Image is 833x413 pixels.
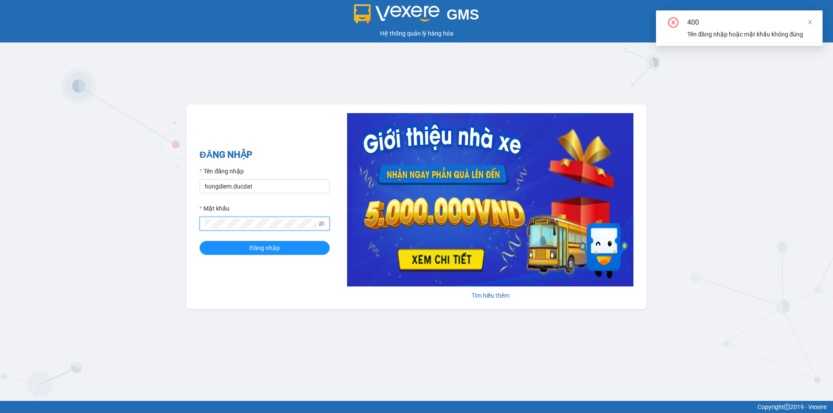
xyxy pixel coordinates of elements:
[318,221,325,227] span: eye-invisible
[200,148,330,162] h2: ĐĂNG NHẬP
[7,402,826,412] div: Copyright 2019 - Vexere
[200,204,230,213] label: Mật khẩu
[668,17,679,29] span: close-circle
[347,113,633,286] img: banner-0
[687,29,812,39] div: Tên đăng nhập hoặc mật khẩu không đúng
[205,219,317,228] input: Mật khẩu
[687,17,812,28] div: 400
[249,243,280,253] span: Đăng nhập
[807,19,813,25] span: close
[200,241,330,255] button: Đăng nhập
[347,291,633,300] div: Tìm hiểu thêm
[354,13,479,20] a: GMS
[200,179,330,193] input: Tên đăng nhập
[354,4,440,23] img: logo 2
[200,166,244,176] label: Tên đăng nhập
[446,7,479,23] span: GMS
[784,404,790,410] span: copyright
[2,29,831,38] div: Hệ thống quản lý hàng hóa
